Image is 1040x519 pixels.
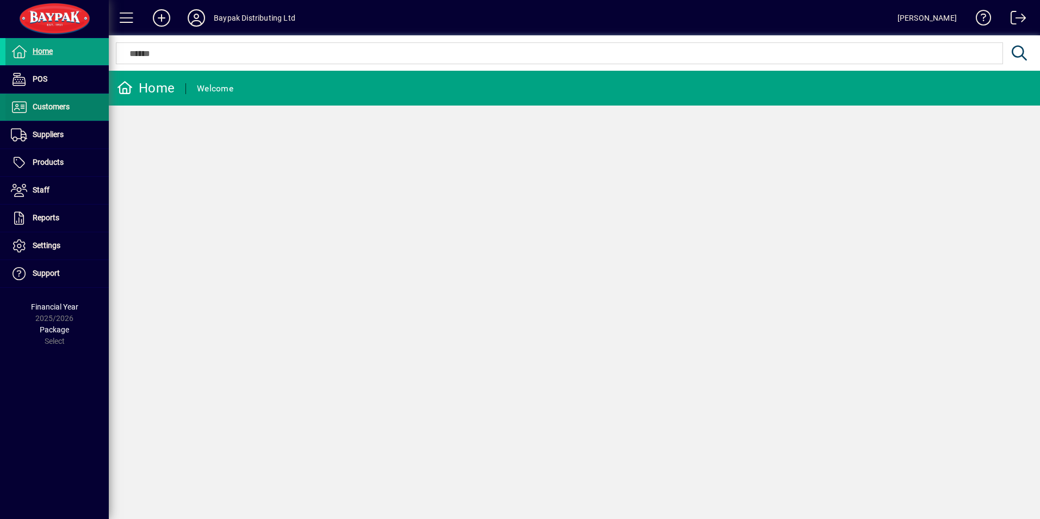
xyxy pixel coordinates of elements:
span: Package [40,325,69,334]
a: Logout [1002,2,1026,38]
button: Profile [179,8,214,28]
button: Add [144,8,179,28]
a: Suppliers [5,121,109,149]
a: POS [5,66,109,93]
a: Staff [5,177,109,204]
span: Support [33,269,60,277]
span: Financial Year [31,302,78,311]
a: Customers [5,94,109,121]
span: Suppliers [33,130,64,139]
a: Products [5,149,109,176]
a: Reports [5,205,109,232]
span: Staff [33,186,49,194]
a: Knowledge Base [968,2,992,38]
span: POS [33,75,47,83]
div: Welcome [197,80,233,97]
span: Customers [33,102,70,111]
span: Home [33,47,53,55]
span: Products [33,158,64,166]
span: Reports [33,213,59,222]
div: Home [117,79,175,97]
a: Settings [5,232,109,259]
div: [PERSON_NAME] [897,9,957,27]
div: Baypak Distributing Ltd [214,9,295,27]
span: Settings [33,241,60,250]
a: Support [5,260,109,287]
